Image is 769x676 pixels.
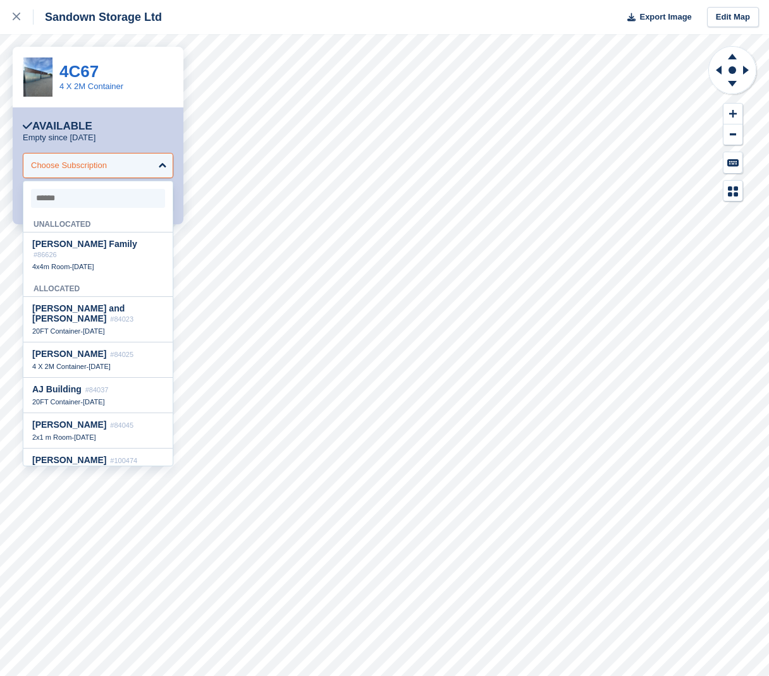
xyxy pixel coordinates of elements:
[32,455,106,465] span: [PERSON_NAME]
[34,251,57,258] span: #86626
[23,57,52,96] img: container.png
[32,239,137,249] span: [PERSON_NAME] Family
[23,120,92,133] div: Available
[110,421,133,429] span: #84045
[723,152,742,173] button: Keyboard Shortcuts
[59,62,99,81] a: 4C67
[32,327,164,335] div: -
[31,159,107,172] div: Choose Subscription
[32,262,164,271] div: -
[32,433,164,442] div: -
[83,327,105,335] span: [DATE]
[23,133,95,143] p: Empty since [DATE]
[32,363,87,370] span: 4 X 2M Container
[34,9,162,25] div: Sandown Storage Ltd
[89,363,111,370] span: [DATE]
[32,327,80,335] span: 20FT Container
[23,213,173,232] div: Unallocated
[32,397,164,406] div: -
[32,398,80,406] span: 20FT Container
[32,349,106,359] span: [PERSON_NAME]
[85,386,109,394] span: #84037
[32,362,164,371] div: -
[59,81,123,91] a: 4 X 2M Container
[32,433,71,441] span: 2x1 m Room
[723,104,742,124] button: Zoom In
[110,351,133,358] span: #84025
[723,124,742,145] button: Zoom Out
[110,315,133,323] span: #84023
[32,263,70,270] span: 4x4m Room
[23,277,173,297] div: Allocated
[723,181,742,202] button: Map Legend
[620,7,692,28] button: Export Image
[707,7,759,28] a: Edit Map
[639,11,691,23] span: Export Image
[32,303,125,323] span: [PERSON_NAME] and [PERSON_NAME]
[32,419,106,430] span: [PERSON_NAME]
[74,433,96,441] span: [DATE]
[72,263,94,270] span: [DATE]
[110,457,137,464] span: #100474
[83,398,105,406] span: [DATE]
[32,384,82,394] span: AJ Building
